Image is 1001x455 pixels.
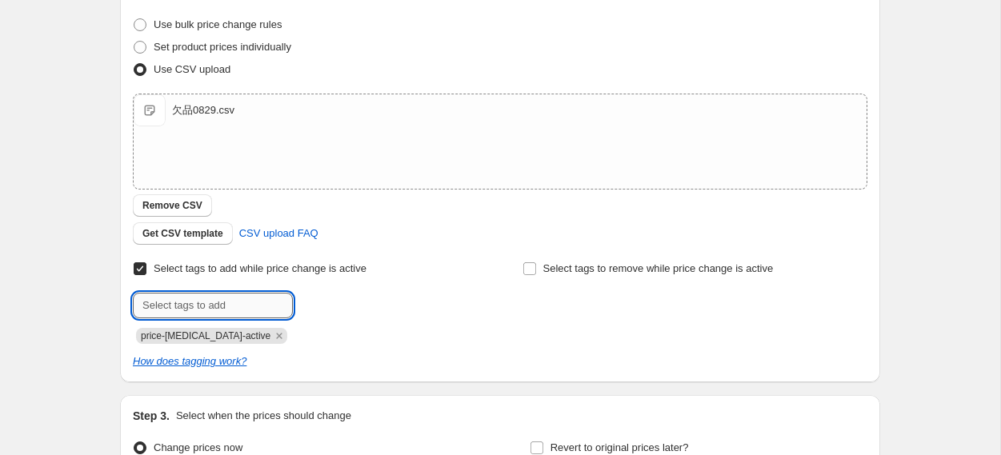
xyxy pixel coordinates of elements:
[133,408,170,424] h2: Step 3.
[154,41,291,53] span: Set product prices individually
[154,63,230,75] span: Use CSV upload
[176,408,351,424] p: Select when the prices should change
[141,330,270,341] span: price-change-job-active
[551,441,689,453] span: Revert to original prices later?
[142,199,202,212] span: Remove CSV
[172,102,234,118] div: 欠品0829.csv
[154,441,242,453] span: Change prices now
[543,262,774,274] span: Select tags to remove while price change is active
[133,194,212,217] button: Remove CSV
[133,293,293,318] input: Select tags to add
[154,262,366,274] span: Select tags to add while price change is active
[239,226,318,241] span: CSV upload FAQ
[272,329,286,343] button: Remove price-change-job-active
[142,227,223,240] span: Get CSV template
[133,355,246,367] a: How does tagging work?
[154,18,282,30] span: Use bulk price change rules
[133,222,233,245] button: Get CSV template
[230,221,328,246] a: CSV upload FAQ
